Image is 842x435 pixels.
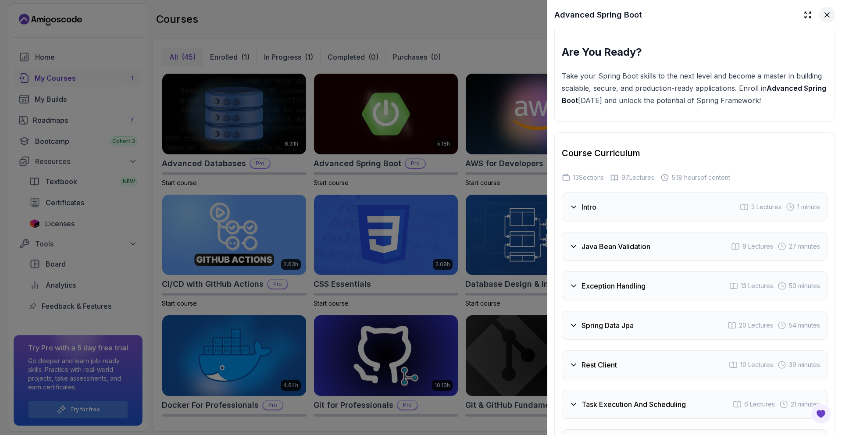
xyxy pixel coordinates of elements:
[751,203,781,211] span: 3 Lectures
[797,203,820,211] span: 1 minute
[582,399,686,410] h3: Task Execution And Scheduling
[554,9,642,21] h2: Advanced Spring Boot
[582,320,634,331] h3: Spring Data Jpa
[789,242,820,251] span: 27 minutes
[739,321,773,330] span: 20 Lectures
[810,403,831,424] button: Open Feedback Button
[740,360,773,369] span: 10 Lectures
[582,360,617,370] h3: Rest Client
[562,193,828,221] button: Intro3 Lectures 1 minute
[789,321,820,330] span: 54 minutes
[800,7,816,23] button: Expand drawer
[621,173,654,182] span: 97 Lectures
[741,282,773,290] span: 13 Lectures
[562,147,828,159] h2: Course Curriculum
[562,271,828,300] button: Exception Handling13 Lectures 50 minutes
[562,350,828,379] button: Rest Client10 Lectures 39 minutes
[582,241,650,252] h3: Java Bean Validation
[672,173,730,182] span: 5.18 hours of content
[562,45,828,59] h2: Are You Ready?
[744,400,775,409] span: 6 Lectures
[742,242,773,251] span: 9 Lectures
[789,282,820,290] span: 50 minutes
[562,232,828,261] button: Java Bean Validation9 Lectures 27 minutes
[573,173,604,182] span: 13 Sections
[791,400,820,409] span: 21 minutes
[582,281,646,291] h3: Exception Handling
[562,390,828,419] button: Task Execution And Scheduling6 Lectures 21 minutes
[562,70,828,107] p: Take your Spring Boot skills to the next level and become a master in building scalable, secure, ...
[562,311,828,340] button: Spring Data Jpa20 Lectures 54 minutes
[582,202,596,212] h3: Intro
[789,360,820,369] span: 39 minutes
